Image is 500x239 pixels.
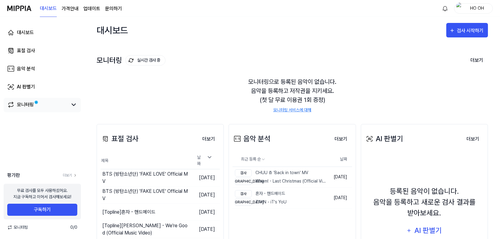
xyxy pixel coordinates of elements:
[97,70,488,120] div: 모니터링으로 등록된 음악이 없습니다. 음악을 등록하고 저작권을 지키세요. (첫 달 무료 이용권 1회 증정)
[4,43,81,58] a: 표절 검사
[4,80,81,94] a: AI 판별기
[17,29,34,36] div: 대시보드
[70,224,77,231] span: 0 / 0
[190,221,220,238] td: [DATE]
[457,27,485,35] div: 검사 시작하기
[446,23,488,37] button: 검사 시작하기
[235,169,252,177] div: 검사
[235,169,327,177] div: CHUU 츄 'Back in town' MV
[97,23,128,37] div: 대시보드
[62,5,79,12] a: 가격안내
[402,223,446,238] button: AI 판별기
[328,167,352,187] td: [DATE]
[235,190,287,197] div: 혼자 - 핸드메이드
[4,25,81,40] a: 대시보드
[101,152,190,169] th: 제목
[101,133,139,144] div: 표절 검사
[232,167,328,187] a: 검사CHUU 츄 'Back in town' MV[DEMOGRAPHIC_DATA]Wham! - Last Christmas (Official Video)
[125,55,165,65] button: 실시간 검사 중
[273,107,311,113] a: 모니터링 서비스에 대해
[441,5,449,12] img: 알림
[7,172,20,179] span: 평가판
[17,47,35,54] div: 표절 검사
[190,186,220,204] td: [DATE]
[102,222,190,237] div: [Topline] [PERSON_NAME] - We're Good (Official Music Video)
[197,133,220,145] button: 더보기
[129,58,133,63] img: monitoring Icon
[83,5,100,12] a: 업데이트
[414,225,443,236] div: AI 판별기
[17,65,35,72] div: 음악 분석
[17,83,35,91] div: AI 판별기
[454,3,493,14] button: profileHO OH
[4,62,81,76] a: 음악 분석
[190,204,220,221] td: [DATE]
[102,170,190,185] div: BTS (방탄소년단) 'FAKE LOVE' Official MV
[235,178,252,185] div: [DEMOGRAPHIC_DATA]
[7,204,77,216] button: 구독하기
[17,101,34,108] div: 모니터링
[190,169,220,186] td: [DATE]
[195,152,215,169] div: 날짜
[63,173,77,178] a: 더보기
[235,190,252,197] div: 검사
[465,5,489,11] div: HO OH
[328,187,352,208] td: [DATE]
[235,199,252,206] div: [DEMOGRAPHIC_DATA]
[456,2,463,14] img: profile
[40,0,57,17] a: 대시보드
[365,186,484,218] div: 등록된 음악이 없습니다. 음악을 등록하고 새로운 검사 결과를 받아보세요.
[462,133,484,145] button: 더보기
[235,178,327,185] div: Wham! - Last Christmas (Official Video)
[13,187,71,200] div: 무료 검사를 모두 사용하셨어요. 지금 구독하고 이어서 검사해보세요!
[97,55,165,65] div: 모니터링
[365,133,403,144] div: AI 판별기
[105,5,122,12] a: 문의하기
[102,209,155,216] div: [Topline] 혼자 - 핸드메이드
[235,199,287,206] div: ZAYN - iT's YoU
[328,152,352,167] th: 날짜
[7,101,68,108] a: 모니터링
[102,188,190,202] div: BTS (방탄소년단) 'FAKE LOVE' Official MV
[232,133,271,144] div: 음악 분석
[330,133,352,145] button: 더보기
[7,224,28,231] span: 모니터링
[466,54,488,67] button: 더보기
[232,188,328,208] a: 검사혼자 - 핸드메이드[DEMOGRAPHIC_DATA]ZAYN - iT's YoU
